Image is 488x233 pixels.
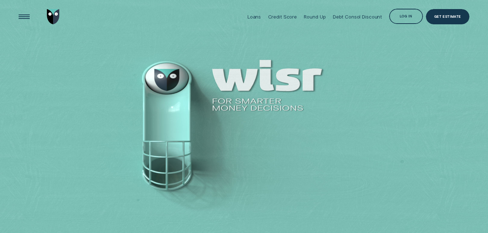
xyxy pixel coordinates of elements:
[333,14,382,20] div: Debt Consol Discount
[389,9,423,24] button: Log in
[304,14,326,20] div: Round Up
[47,9,60,24] img: Wisr
[268,14,297,20] div: Credit Score
[247,14,261,20] div: Loans
[17,9,32,24] button: Open Menu
[426,9,469,24] a: Get Estimate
